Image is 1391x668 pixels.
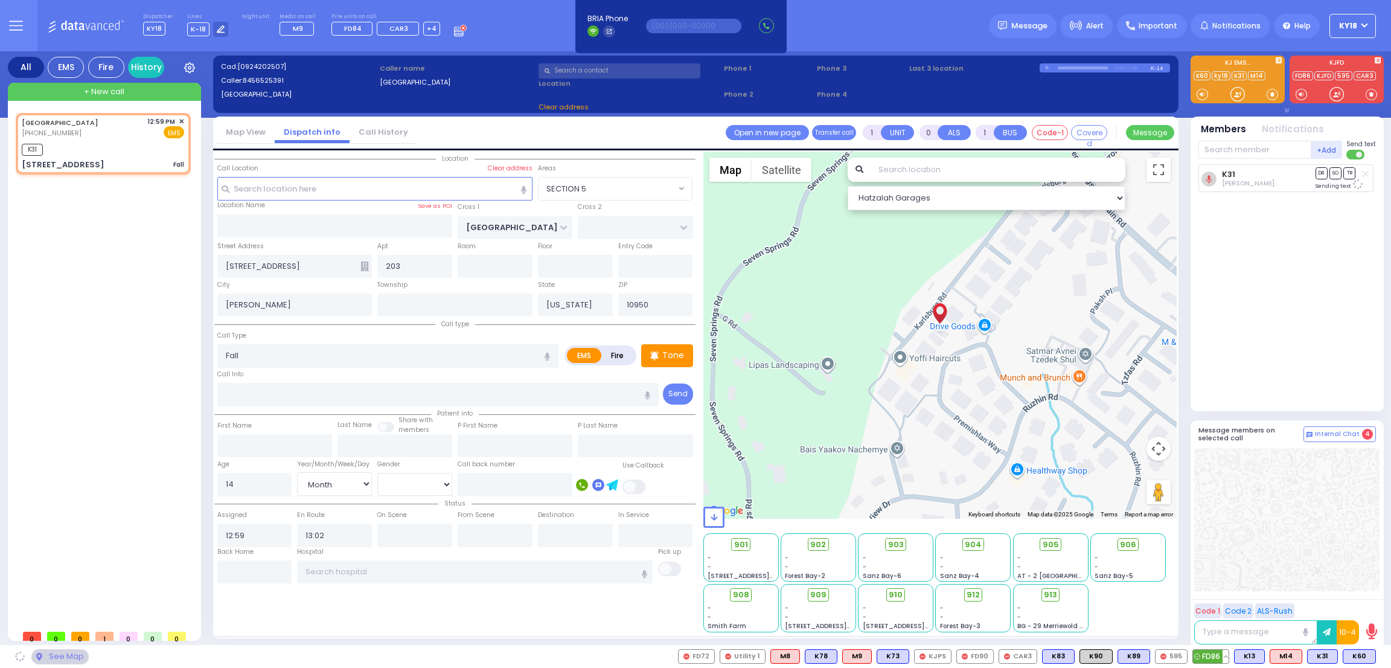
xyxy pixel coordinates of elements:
button: UNIT [881,125,914,140]
span: Yisroel Feldman [1222,179,1274,188]
div: BLS [1042,649,1075,664]
label: KJFD [1290,60,1384,68]
label: Street Address [217,242,264,251]
label: Fire [601,348,635,363]
div: BLS [805,649,837,664]
span: - [1017,562,1021,571]
button: 10-4 [1337,620,1359,644]
button: Notifications [1262,123,1324,136]
a: [GEOGRAPHIC_DATA] [22,118,98,127]
div: ALS KJ [770,649,800,664]
span: 8456525391 [243,75,284,85]
span: Sanz Bay-4 [940,571,979,580]
span: ✕ [179,117,184,127]
span: SECTION 5 [546,183,586,195]
label: Night unit [242,13,269,21]
span: [STREET_ADDRESS][PERSON_NAME] [708,571,822,580]
label: From Scene [458,510,494,520]
label: Cross 1 [458,202,479,212]
label: Back Home [217,547,254,557]
span: - [1017,603,1021,612]
span: [STREET_ADDRESS][PERSON_NAME] [863,621,977,631]
span: [PHONE_NUMBER] [22,128,82,138]
span: Call type [435,320,475,329]
label: First Name [217,421,252,431]
span: 908 [733,589,749,601]
a: K31 [1232,71,1247,80]
span: 905 [1043,539,1059,551]
a: ky18 [1212,71,1230,80]
span: - [1095,553,1098,562]
input: Search location [871,158,1125,182]
label: P Last Name [578,421,618,431]
label: Call Location [217,164,258,173]
img: comment-alt.png [1306,432,1313,438]
span: Internal Chat [1315,430,1360,438]
button: Internal Chat 4 [1303,426,1376,442]
span: Patient info [431,409,479,418]
span: - [1017,612,1021,621]
span: Alert [1086,21,1104,31]
span: M9 [293,24,303,33]
a: History [128,57,164,78]
span: - [785,603,788,612]
label: Caller: [221,75,376,86]
span: 0 [144,632,162,641]
label: EMS [567,348,602,363]
span: Phone 3 [817,63,906,74]
span: DR [1316,167,1328,179]
span: 0 [168,632,186,641]
div: 595 [1155,649,1188,664]
img: Logo [48,18,128,33]
button: Members [1201,123,1246,136]
span: EMS [164,126,184,138]
p: Tone [662,349,684,362]
a: Open in new page [726,125,809,140]
span: KY18 [143,22,165,36]
div: BLS [1118,649,1150,664]
span: BG - 29 Merriewold S. [1017,621,1085,631]
label: P First Name [458,421,497,431]
div: Utility 1 [720,649,766,664]
span: SECTION 5 [539,178,676,199]
a: 595 [1335,71,1352,80]
label: Destination [538,510,574,520]
div: BLS [1307,649,1338,664]
span: TR [1343,167,1355,179]
label: Areas [538,164,556,173]
span: 912 [967,589,980,601]
span: - [785,562,788,571]
span: KY18 [1339,21,1357,31]
span: Phone 2 [724,89,813,100]
span: 913 [1044,589,1057,601]
label: Save as POI [418,202,452,210]
a: Open this area in Google Maps (opens a new window) [706,503,746,519]
span: Clear address [539,102,589,112]
div: KJPS [914,649,951,664]
button: +Add [1311,141,1343,159]
span: - [785,553,788,562]
span: K-18 [187,22,209,36]
span: Message [1011,20,1047,32]
span: 0 [23,632,41,641]
span: Smith Farm [708,621,746,631]
small: Share with [398,416,433,425]
label: Fire units on call [331,13,440,21]
label: Room [458,242,476,251]
div: [STREET_ADDRESS] [22,159,104,171]
label: Caller name [380,63,535,74]
label: [GEOGRAPHIC_DATA] [380,77,535,88]
label: Location Name [217,201,265,210]
span: - [1017,553,1021,562]
div: K-14 [1151,63,1170,72]
span: FD86 [1193,650,1229,663]
span: 1 [95,632,114,641]
div: Fall [173,160,184,169]
span: Forest Bay-2 [785,571,825,580]
img: red-radio-icon.svg [683,654,689,660]
button: ALS [938,125,971,140]
div: See map [31,649,88,664]
span: SO [1329,167,1341,179]
img: Google [706,503,746,519]
a: Call History [350,126,417,138]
